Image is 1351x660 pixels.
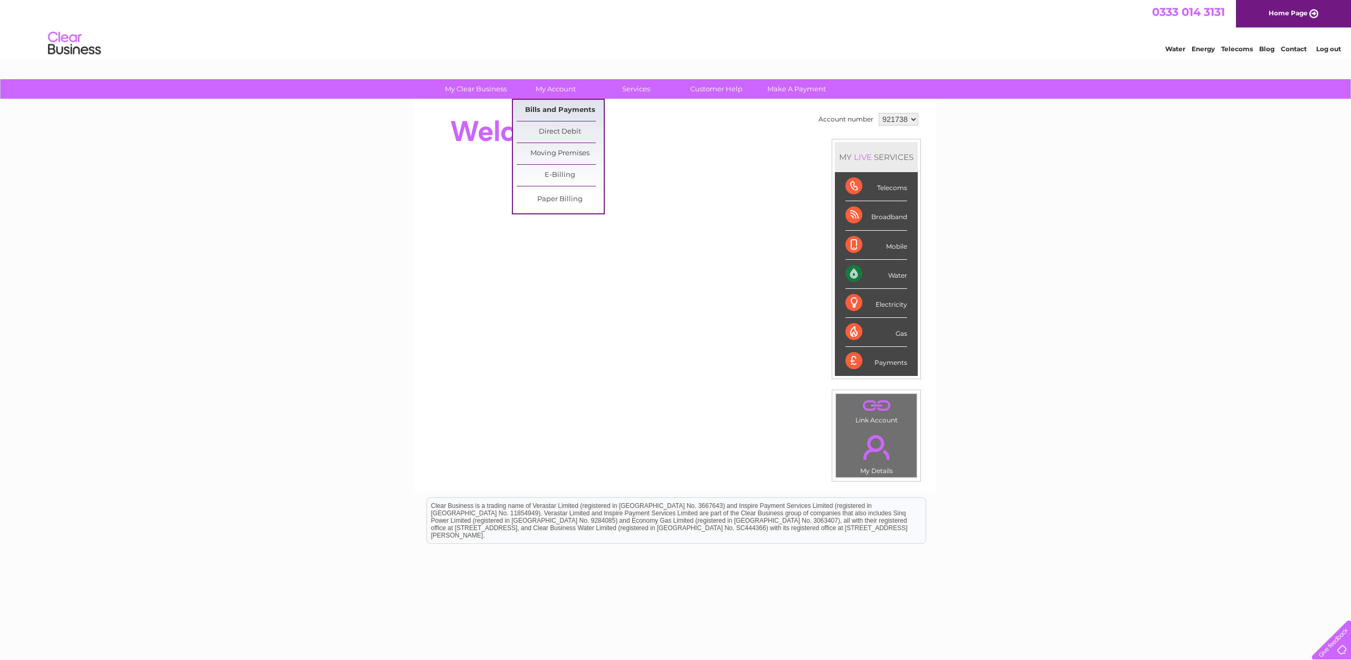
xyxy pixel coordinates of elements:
td: My Details [835,426,917,478]
a: . [839,397,914,415]
div: Broadband [845,201,907,230]
div: Clear Business is a trading name of Verastar Limited (registered in [GEOGRAPHIC_DATA] No. 3667643... [427,6,926,51]
a: Paper Billing [517,189,604,210]
a: Make A Payment [753,79,840,99]
a: Log out [1316,45,1341,53]
a: My Account [512,79,600,99]
a: Bills and Payments [517,100,604,121]
div: LIVE [852,152,874,162]
div: Gas [845,318,907,347]
a: E-Billing [517,165,604,186]
td: Link Account [835,393,917,427]
div: Payments [845,347,907,375]
div: Water [845,260,907,289]
a: My Clear Business [432,79,519,99]
a: Services [593,79,680,99]
div: MY SERVICES [835,142,918,172]
div: Mobile [845,231,907,260]
a: Customer Help [673,79,760,99]
a: Blog [1259,45,1274,53]
a: Direct Debit [517,121,604,143]
a: . [839,429,914,466]
td: Account number [816,110,876,128]
img: logo.png [47,27,101,60]
a: Contact [1281,45,1307,53]
a: Telecoms [1221,45,1253,53]
a: Water [1165,45,1185,53]
a: Moving Premises [517,143,604,164]
div: Electricity [845,289,907,318]
div: Telecoms [845,172,907,201]
a: Energy [1192,45,1215,53]
a: 0333 014 3131 [1152,5,1225,18]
